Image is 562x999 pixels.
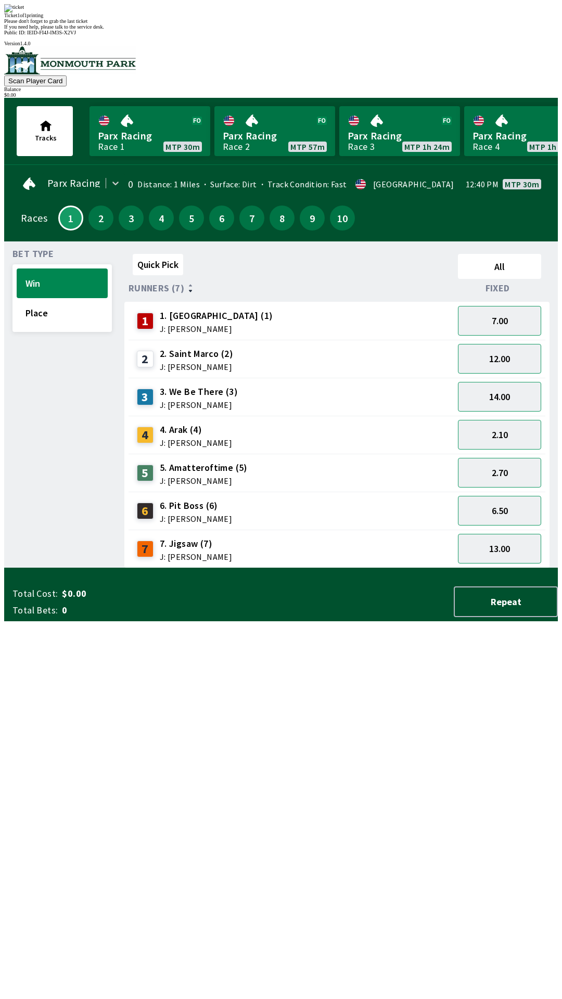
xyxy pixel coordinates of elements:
span: Surface: Dirt [200,179,257,189]
span: Parx Racing [348,129,452,143]
button: 12.00 [458,344,541,374]
div: 4 [137,427,154,443]
span: 2 [91,214,111,222]
span: Total Bets: [12,604,58,617]
button: 8 [270,206,295,230]
span: 10 [333,214,352,222]
div: Public ID: [4,30,558,35]
div: 0 [127,180,134,188]
span: 1 [62,215,80,221]
span: 9 [302,214,322,222]
button: Tracks [17,106,73,156]
span: IEID-FI4J-IM3S-X2VJ [27,30,76,35]
button: 10 [330,206,355,230]
span: If you need help, please talk to the service desk. [4,24,104,30]
div: 5 [137,465,154,481]
span: 5. Amatteroftime (5) [160,461,248,475]
button: 14.00 [458,382,541,412]
div: Runners (7) [129,283,454,293]
div: 7 [137,541,154,557]
span: 2. Saint Marco (2) [160,347,233,361]
span: 1. [GEOGRAPHIC_DATA] (1) [160,309,273,323]
div: 2 [137,351,154,367]
div: Balance [4,86,558,92]
div: Version 1.4.0 [4,41,558,46]
a: Parx RacingRace 2MTP 57m [214,106,335,156]
span: MTP 30m [505,180,539,188]
button: 3 [119,206,144,230]
div: 6 [137,503,154,519]
img: ticket [4,4,24,12]
span: Win [25,277,99,289]
span: $0.00 [62,587,226,600]
span: Total Cost: [12,587,58,600]
span: J: [PERSON_NAME] [160,477,248,485]
button: Quick Pick [133,254,183,275]
span: 2.70 [492,467,508,479]
button: Repeat [454,586,558,617]
button: 2 [88,206,113,230]
span: 5 [182,214,201,222]
div: Please don't forget to grab the last ticket [4,18,558,24]
span: 8 [272,214,292,222]
span: 7 [242,214,262,222]
span: 6 [212,214,232,222]
span: 7. Jigsaw (7) [160,537,232,550]
span: MTP 30m [165,143,200,151]
span: J: [PERSON_NAME] [160,325,273,333]
span: J: [PERSON_NAME] [160,439,232,447]
span: 13.00 [489,543,510,555]
button: All [458,254,541,279]
span: Track Condition: Fast [257,179,347,189]
span: 14.00 [489,391,510,403]
span: 3. We Be There (3) [160,385,238,399]
div: $ 0.00 [4,92,558,98]
button: 7.00 [458,306,541,336]
span: 12.00 [489,353,510,365]
button: 6.50 [458,496,541,526]
button: Place [17,298,108,328]
span: MTP 57m [290,143,325,151]
span: Quick Pick [137,259,178,271]
span: Tracks [35,133,57,143]
div: 1 [137,313,154,329]
button: 2.10 [458,420,541,450]
a: Parx RacingRace 3MTP 1h 24m [339,106,460,156]
button: 7 [239,206,264,230]
span: 2.10 [492,429,508,441]
div: Race 1 [98,143,125,151]
span: 4 [151,214,171,222]
span: Distance: 1 Miles [137,179,200,189]
button: 9 [300,206,325,230]
span: Place [25,307,99,319]
button: 4 [149,206,174,230]
button: 2.70 [458,458,541,488]
span: Repeat [463,596,548,608]
div: Race 2 [223,143,250,151]
div: Ticket 1 of 1 printing [4,12,558,18]
button: 1 [58,206,83,230]
span: Bet Type [12,250,54,258]
span: Parx Racing [47,179,100,187]
a: Parx RacingRace 1MTP 30m [90,106,210,156]
span: Runners (7) [129,284,184,292]
span: 6.50 [492,505,508,517]
button: 6 [209,206,234,230]
button: 13.00 [458,534,541,563]
span: 4. Arak (4) [160,423,232,437]
img: venue logo [4,46,136,74]
span: J: [PERSON_NAME] [160,363,233,371]
span: Parx Racing [98,129,202,143]
span: 7.00 [492,315,508,327]
div: [GEOGRAPHIC_DATA] [373,180,454,188]
span: 12:40 PM [466,180,499,188]
button: Scan Player Card [4,75,67,86]
div: Race 4 [472,143,500,151]
span: 0 [62,604,226,617]
div: Fixed [454,283,545,293]
div: Race 3 [348,143,375,151]
button: Win [17,268,108,298]
span: Parx Racing [223,129,327,143]
span: J: [PERSON_NAME] [160,553,232,561]
span: Fixed [486,284,510,292]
